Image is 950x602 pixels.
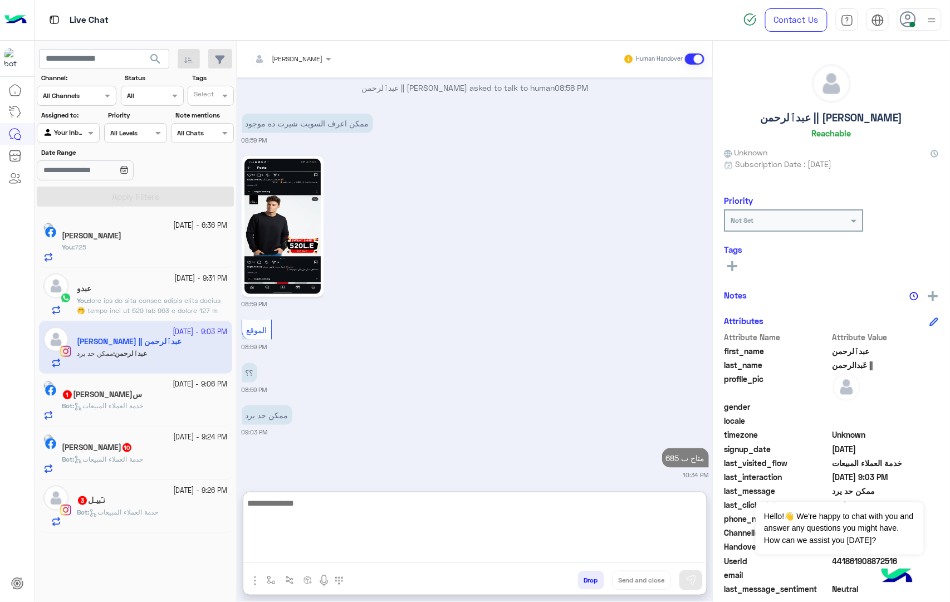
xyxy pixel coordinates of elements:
[62,455,74,463] b: :
[724,443,831,455] span: signup_date
[77,284,91,293] h5: عبدو
[724,583,831,595] span: last_message_sentiment
[242,428,268,437] small: 09:03 PM
[62,390,142,399] h5: سها شوقي
[108,110,165,120] label: Priority
[142,49,169,73] button: search
[174,486,228,496] small: [DATE] - 9:26 PM
[77,296,226,355] span: اهلا بيك في ايجل يافندم تصفيات نهايه الموسم 🤭 تيشرت يبدأ من ٢٥٠ الي ٤٠٠ ج جبردين ٥٧٥ ج بولو يبدأ ...
[262,571,281,589] button: select flow
[62,402,74,410] b: :
[285,576,294,585] img: Trigger scenario
[248,574,262,588] img: send attachment
[74,455,143,463] span: خدمة العملاء المبيعات
[242,363,257,383] p: 15/10/2025, 8:59 PM
[928,291,938,301] img: add
[812,128,851,138] h6: Reachable
[43,486,68,511] img: defaultAdmin.png
[724,316,764,326] h6: Attributes
[173,379,228,390] small: [DATE] - 9:06 PM
[765,8,827,32] a: Contact Us
[299,571,317,589] button: create order
[149,52,162,66] span: search
[43,381,53,391] img: picture
[833,429,939,441] span: Unknown
[60,505,71,516] img: Instagram
[335,576,344,585] img: make a call
[724,195,753,205] h6: Priority
[41,73,115,83] label: Channel:
[63,390,72,399] span: 1
[4,8,27,32] img: Logo
[77,296,88,305] span: You
[724,345,831,357] span: first_name
[43,273,68,298] img: defaultAdmin.png
[910,292,919,301] img: notes
[246,325,267,335] span: الموقع
[125,73,182,83] label: Status
[174,221,228,231] small: [DATE] - 6:36 PM
[41,148,166,158] label: Date Range
[37,187,234,207] button: Apply Filters
[303,576,312,585] img: create order
[242,300,267,309] small: 08:59 PM
[724,415,831,427] span: locale
[613,571,671,590] button: Send and close
[833,555,939,567] span: 441861908872516
[833,443,939,455] span: 2024-09-17T12:13:43.33Z
[77,496,105,505] h5: نـَبيـل
[724,499,831,511] span: last_clicked_button
[45,227,56,238] img: Facebook
[60,292,71,304] img: WhatsApp
[62,443,133,452] h5: Ahmed El Nemr
[761,111,903,124] h5: عبدٱلرحمن || [PERSON_NAME]
[242,385,267,394] small: 08:59 PM
[833,331,939,343] span: Attribute Value
[841,14,854,27] img: tab
[123,443,131,452] span: 10
[662,448,709,468] p: 15/10/2025, 10:34 PM
[77,508,87,516] span: Bot
[833,415,939,427] span: null
[62,402,72,410] span: Bot
[833,471,939,483] span: 2025-10-15T18:03:47.278Z
[724,429,831,441] span: timezone
[724,527,831,539] span: ChannelId
[724,359,831,371] span: last_name
[62,243,75,251] b: :
[833,569,939,581] span: null
[724,555,831,567] span: UserId
[724,541,831,552] span: HandoverOn
[74,402,143,410] span: خدمة العملاء المبيعات
[724,401,831,413] span: gender
[47,13,61,27] img: tab
[281,571,299,589] button: Trigger scenario
[833,359,939,371] span: || عَبدالرحمن
[62,455,72,463] span: Bot
[77,508,89,516] b: :
[685,575,697,586] img: send message
[242,342,267,351] small: 08:59 PM
[833,345,939,357] span: عبدٱلرحمن
[192,73,233,83] label: Tags
[878,557,917,596] img: hulul-logo.png
[578,571,604,590] button: Drop
[724,471,831,483] span: last_interaction
[724,485,831,497] span: last_message
[62,243,73,251] span: You
[78,496,87,505] span: 3
[871,14,884,27] img: tab
[724,569,831,581] span: email
[833,583,939,595] span: 0
[272,55,323,63] span: [PERSON_NAME]
[242,136,267,145] small: 08:59 PM
[4,48,25,68] img: 713415422032625
[833,373,861,401] img: defaultAdmin.png
[836,8,858,32] a: tab
[77,296,90,305] b: :
[743,13,757,26] img: spinner
[242,82,709,94] p: عبدٱلرحمن || [PERSON_NAME] asked to talk to human
[317,574,331,588] img: send voice note
[43,434,53,444] img: picture
[41,110,99,120] label: Assigned to:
